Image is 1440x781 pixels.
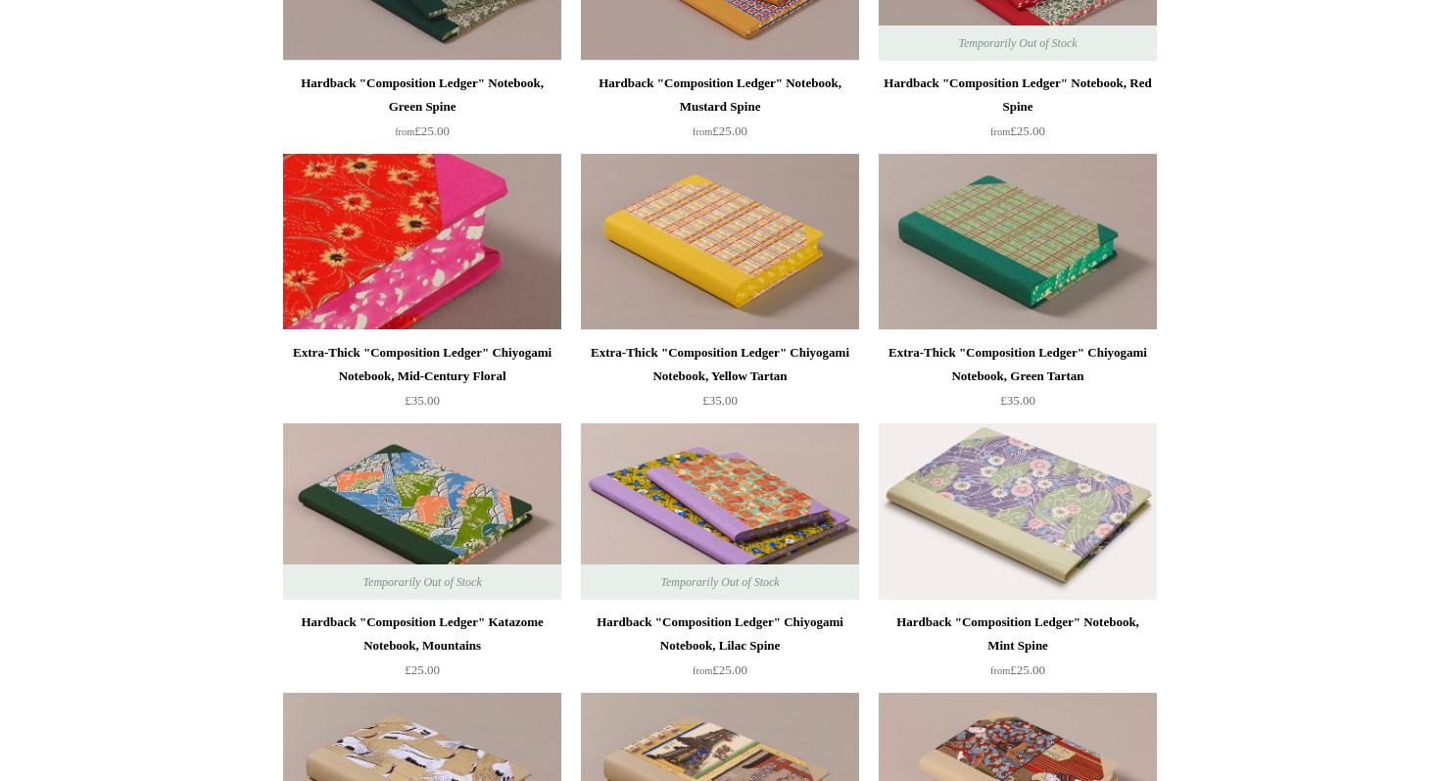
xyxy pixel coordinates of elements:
span: £25.00 [990,123,1045,138]
img: Extra-Thick "Composition Ledger" Chiyogami Notebook, Green Tartan [879,154,1157,330]
a: Hardback "Composition Ledger" Notebook, Mint Spine Hardback "Composition Ledger" Notebook, Mint S... [879,423,1157,600]
div: Hardback "Composition Ledger" Notebook, Mint Spine [884,610,1152,658]
span: £25.00 [693,662,747,677]
a: Extra-Thick "Composition Ledger" Chiyogami Notebook, Green Tartan £35.00 [879,341,1157,421]
a: Hardback "Composition Ledger" Notebook, Mustard Spine from£25.00 [581,72,859,152]
div: Extra-Thick "Composition Ledger" Chiyogami Notebook, Yellow Tartan [586,341,854,388]
a: Hardback "Composition Ledger" Notebook, Mint Spine from£25.00 [879,610,1157,691]
span: £25.00 [405,662,440,677]
a: Hardback "Composition Ledger" Notebook, Red Spine from£25.00 [879,72,1157,152]
div: Hardback "Composition Ledger" Katazome Notebook, Mountains [288,610,556,658]
span: £35.00 [702,393,738,408]
span: from [990,126,1010,137]
a: Extra-Thick "Composition Ledger" Chiyogami Notebook, Yellow Tartan £35.00 [581,341,859,421]
a: Hardback "Composition Ledger" Katazome Notebook, Mountains £25.00 [283,610,561,691]
span: £35.00 [1000,393,1035,408]
a: Extra-Thick "Composition Ledger" Chiyogami Notebook, Yellow Tartan Extra-Thick "Composition Ledge... [581,154,859,330]
span: £25.00 [693,123,747,138]
a: Extra-Thick "Composition Ledger" Chiyogami Notebook, Mid-Century Floral £35.00 [283,341,561,421]
div: Hardback "Composition Ledger" Notebook, Red Spine [884,72,1152,119]
div: Hardback "Composition Ledger" Chiyogami Notebook, Lilac Spine [586,610,854,658]
img: Extra-Thick "Composition Ledger" Chiyogami Notebook, Yellow Tartan [581,154,859,330]
span: £35.00 [405,393,440,408]
span: from [395,126,414,137]
span: Temporarily Out of Stock [641,564,798,600]
div: Hardback "Composition Ledger" Notebook, Mustard Spine [586,72,854,119]
a: Extra-Thick "Composition Ledger" Chiyogami Notebook, Mid-Century Floral Extra-Thick "Composition ... [283,154,561,330]
a: Extra-Thick "Composition Ledger" Chiyogami Notebook, Green Tartan Extra-Thick "Composition Ledger... [879,154,1157,330]
div: Extra-Thick "Composition Ledger" Chiyogami Notebook, Green Tartan [884,341,1152,388]
img: Extra-Thick "Composition Ledger" Chiyogami Notebook, Mid-Century Floral [283,154,561,330]
span: from [693,126,712,137]
span: from [990,665,1010,676]
img: Hardback "Composition Ledger" Notebook, Mint Spine [879,423,1157,600]
span: £25.00 [990,662,1045,677]
a: Hardback "Composition Ledger" Katazome Notebook, Mountains Hardback "Composition Ledger" Katazome... [283,423,561,600]
div: Hardback "Composition Ledger" Notebook, Green Spine [288,72,556,119]
img: Hardback "Composition Ledger" Chiyogami Notebook, Lilac Spine [581,423,859,600]
a: Hardback "Composition Ledger" Chiyogami Notebook, Lilac Spine from£25.00 [581,610,859,691]
a: Hardback "Composition Ledger" Notebook, Green Spine from£25.00 [283,72,561,152]
img: Hardback "Composition Ledger" Katazome Notebook, Mountains [283,423,561,600]
span: Temporarily Out of Stock [343,564,501,600]
span: Temporarily Out of Stock [938,25,1096,61]
a: Hardback "Composition Ledger" Chiyogami Notebook, Lilac Spine Hardback "Composition Ledger" Chiyo... [581,423,859,600]
div: Extra-Thick "Composition Ledger" Chiyogami Notebook, Mid-Century Floral [288,341,556,388]
span: £25.00 [395,123,450,138]
span: from [693,665,712,676]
